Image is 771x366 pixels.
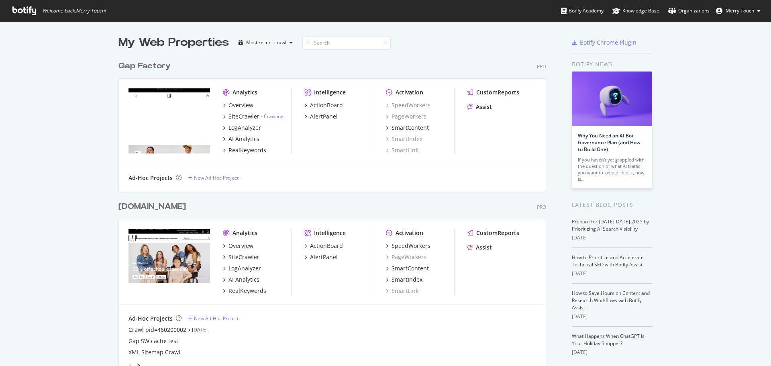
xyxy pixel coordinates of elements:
[223,253,259,261] a: SiteCrawler
[192,326,208,333] a: [DATE]
[572,39,636,47] a: Botify Chrome Plugin
[310,112,338,121] div: AlertPanel
[304,112,338,121] a: AlertPanel
[392,276,422,284] div: SmartIndex
[386,253,426,261] a: PageWorkers
[476,243,492,251] div: Assist
[386,242,430,250] a: SpeedWorkers
[188,174,239,181] a: New Ad-Hoc Project
[386,146,418,154] a: SmartLink
[386,276,422,284] a: SmartIndex
[118,201,189,213] a: [DOMAIN_NAME]
[223,287,266,295] a: RealKeywords
[228,253,259,261] div: SiteCrawler
[128,88,210,153] img: Gapfactory.com
[572,333,645,347] a: What Happens When ChatGPT Is Your Holiday Shopper?
[310,253,338,261] div: AlertPanel
[561,7,604,15] div: Botify Academy
[392,264,429,272] div: SmartContent
[572,270,653,277] div: [DATE]
[128,174,173,182] div: Ad-Hoc Projects
[304,253,338,261] a: AlertPanel
[194,174,239,181] div: New Ad-Hoc Project
[386,287,418,295] a: SmartLink
[668,7,710,15] div: Organizations
[396,88,423,96] div: Activation
[188,315,239,322] a: New Ad-Hoc Project
[386,124,429,132] a: SmartContent
[128,315,173,323] div: Ad-Hoc Projects
[228,264,261,272] div: LogAnalyzer
[476,103,492,111] div: Assist
[304,242,343,250] a: ActionBoard
[304,101,343,109] a: ActionBoard
[386,101,430,109] a: SpeedWorkers
[537,204,546,211] div: Pro
[223,112,284,121] a: SiteCrawler- Crawling
[228,242,253,250] div: Overview
[194,315,239,322] div: New Ad-Hoc Project
[128,326,186,334] a: Crawl pid=460200002
[314,88,346,96] div: Intelligence
[537,63,546,70] div: Pro
[386,135,422,143] a: SmartIndex
[726,7,754,14] span: Merry Touch
[467,88,519,96] a: CustomReports
[228,124,261,132] div: LogAnalyzer
[467,243,492,251] a: Assist
[612,7,659,15] div: Knowledge Base
[572,290,650,311] a: How to Save Hours on Content and Research Workflows with Botify Assist
[228,276,259,284] div: AI Analytics
[476,229,519,237] div: CustomReports
[223,101,253,109] a: Overview
[246,40,286,45] div: Most recent crawl
[223,124,261,132] a: LogAnalyzer
[223,242,253,250] a: Overview
[386,264,429,272] a: SmartContent
[228,146,266,154] div: RealKeywords
[228,135,259,143] div: AI Analytics
[223,276,259,284] a: AI Analytics
[118,60,174,72] a: Gap Factory
[235,36,296,49] button: Most recent crawl
[386,112,426,121] a: PageWorkers
[118,35,229,51] div: My Web Properties
[572,200,653,209] div: Latest Blog Posts
[128,337,178,345] a: Gap SW cache test
[572,72,652,126] img: Why You Need an AI Bot Governance Plan (and How to Build One)
[42,8,106,14] span: Welcome back, Merry Touch !
[223,146,266,154] a: RealKeywords
[572,313,653,320] div: [DATE]
[223,264,261,272] a: LogAnalyzer
[467,103,492,111] a: Assist
[233,229,257,237] div: Analytics
[578,132,640,153] a: Why You Need an AI Bot Governance Plan (and How to Build One)
[233,88,257,96] div: Analytics
[128,229,210,294] img: Gap.com
[578,157,646,182] div: If you haven’t yet grappled with the question of what AI traffic you want to keep or block, now is…
[310,101,343,109] div: ActionBoard
[572,349,653,356] div: [DATE]
[392,124,429,132] div: SmartContent
[310,242,343,250] div: ActionBoard
[572,234,653,241] div: [DATE]
[710,4,767,17] button: Merry Touch
[264,113,284,120] a: Crawling
[223,135,259,143] a: AI Analytics
[572,60,653,69] div: Botify news
[467,229,519,237] a: CustomReports
[302,36,391,50] input: Search
[392,242,430,250] div: SpeedWorkers
[476,88,519,96] div: CustomReports
[314,229,346,237] div: Intelligence
[128,348,180,356] a: XML Sitemap Crawl
[118,60,171,72] div: Gap Factory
